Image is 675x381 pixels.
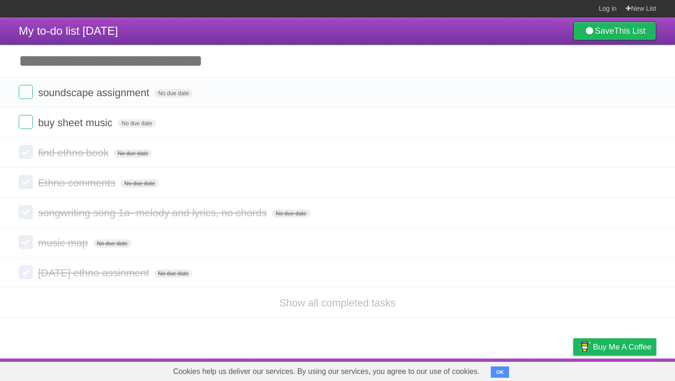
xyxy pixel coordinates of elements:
span: Buy me a coffee [593,339,652,355]
a: SaveThis List [573,22,656,40]
label: Done [19,235,33,249]
span: find ethno book [38,147,111,159]
img: Buy me a coffee [578,339,591,355]
a: Terms [529,361,550,379]
span: No due date [272,209,310,218]
a: Developers [480,361,517,379]
span: No due date [93,239,131,248]
span: No due date [155,89,193,98]
label: Done [19,145,33,159]
span: No due date [120,179,158,188]
b: This List [614,26,645,36]
a: About [449,361,468,379]
label: Done [19,205,33,219]
label: Done [19,115,33,129]
a: Privacy [561,361,585,379]
span: [DATE] ethno assinment [38,267,151,279]
span: No due date [114,149,152,158]
span: soundscape assignment [38,87,151,99]
span: No due date [118,119,156,128]
span: No due date [154,269,192,278]
label: Done [19,175,33,189]
button: OK [491,366,509,378]
label: Done [19,85,33,99]
label: Done [19,265,33,279]
a: Suggest a feature [597,361,656,379]
span: My to-do list [DATE] [19,24,118,37]
span: Cookies help us deliver our services. By using our services, you agree to our use of cookies. [164,362,489,381]
a: Show all completed tasks [279,297,396,309]
span: Ethno comments [38,177,118,189]
a: Buy me a coffee [573,338,656,356]
span: songwriting song 1a- melody and lyrics, no chords [38,207,269,219]
span: buy sheet music [38,117,115,129]
span: music map [38,237,90,249]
